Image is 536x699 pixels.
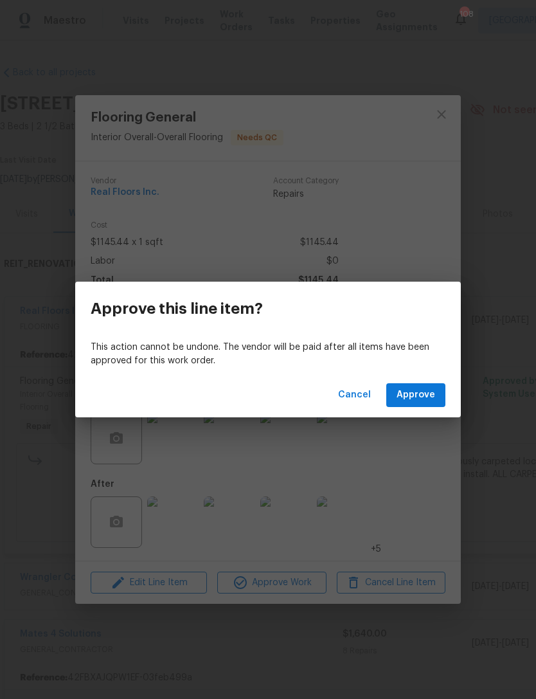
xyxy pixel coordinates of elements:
span: Approve [397,387,435,403]
p: This action cannot be undone. The vendor will be paid after all items have been approved for this... [91,341,445,368]
span: Cancel [338,387,371,403]
h3: Approve this line item? [91,300,263,318]
button: Cancel [333,383,376,407]
button: Approve [386,383,445,407]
